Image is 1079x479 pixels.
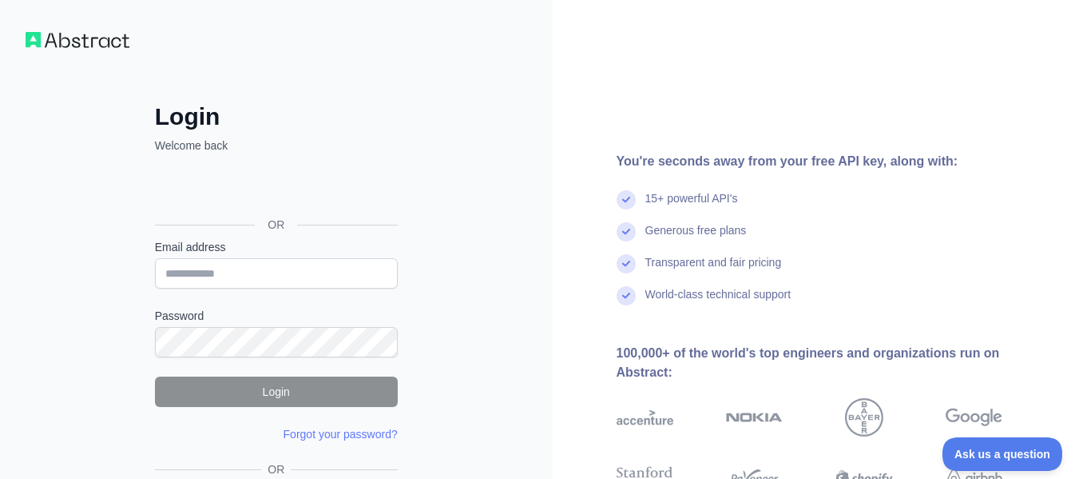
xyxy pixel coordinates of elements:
[845,398,883,437] img: bayer
[261,461,291,477] span: OR
[155,138,398,154] p: Welcome back
[155,308,398,324] label: Password
[946,398,1002,437] img: google
[255,217,297,233] span: OR
[617,190,636,210] img: check mark
[617,254,636,273] img: check mark
[645,286,791,318] div: World-class technical support
[942,437,1063,471] iframe: Toggle Customer Support
[726,398,783,437] img: nokia
[645,222,747,254] div: Generous free plans
[155,102,398,131] h2: Login
[645,254,782,286] div: Transparent and fair pricing
[645,190,738,222] div: 15+ powerful API's
[155,239,398,255] label: Email address
[26,32,129,48] img: Workflow
[617,152,1054,171] div: You're seconds away from your free API key, along with:
[147,171,403,206] iframe: Sign in with Google Button
[617,222,636,241] img: check mark
[155,377,398,407] button: Login
[617,344,1054,382] div: 100,000+ of the world's top engineers and organizations run on Abstract:
[617,398,673,437] img: accenture
[617,286,636,305] img: check mark
[284,428,398,441] a: Forgot your password?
